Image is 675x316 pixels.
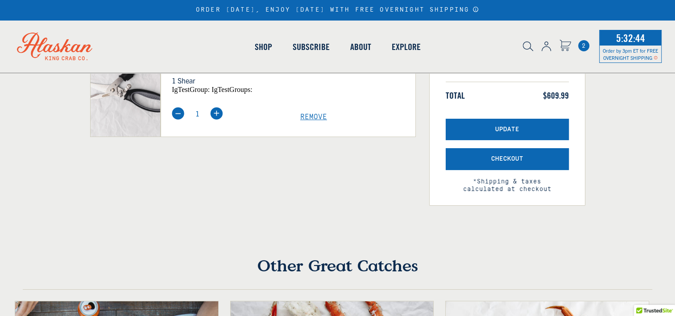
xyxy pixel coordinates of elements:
a: About [340,21,381,72]
span: 2 [578,40,589,51]
span: igTestGroup: [172,86,210,93]
img: plus [210,107,223,120]
a: Cart [559,40,571,53]
a: Shop [244,21,282,72]
div: ORDER [DATE], ENJOY [DATE] WITH FREE OVERNIGHT SHIPPING [196,6,479,14]
a: Explore [381,21,431,72]
a: Remove [300,113,415,121]
button: Checkout [446,148,569,170]
a: Subscribe [282,21,340,72]
a: Cart [578,40,589,51]
span: Order by 3pm ET for FREE OVERNIGHT SHIPPING [603,47,658,61]
img: AKC Stainless Steel Kitchen Shears - 1 Shear [91,36,161,137]
p: 1 Shear [172,75,287,86]
button: Update [446,119,569,141]
span: Update [495,126,519,133]
span: igTestGroups: [211,86,252,93]
span: *Shipping & taxes calculated at checkout [446,170,569,193]
span: Shipping Notice Icon [654,54,658,61]
span: Checkout [491,155,523,163]
span: $609.99 [543,90,569,101]
span: Total [446,90,465,101]
img: minus [172,107,184,120]
span: 5:32:44 [613,29,647,47]
h4: Other Great Catches [23,256,653,290]
img: Alaskan King Crab Co. logo [4,20,105,73]
img: search [523,42,533,51]
a: Announcement Bar Modal [472,6,479,12]
img: account [542,42,551,51]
